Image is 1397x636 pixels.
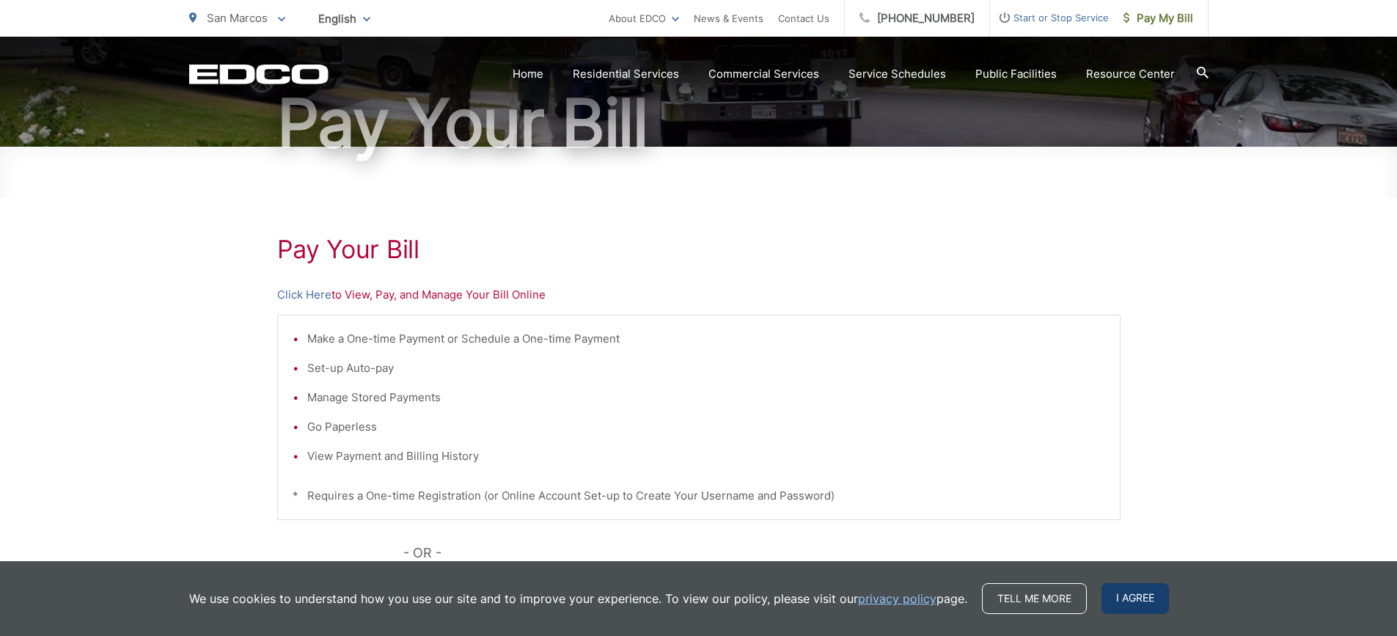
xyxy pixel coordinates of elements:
[307,359,1105,377] li: Set-up Auto-pay
[778,10,829,27] a: Contact Us
[708,65,819,83] a: Commercial Services
[189,87,1209,160] h1: Pay Your Bill
[573,65,679,83] a: Residential Services
[975,65,1057,83] a: Public Facilities
[848,65,946,83] a: Service Schedules
[513,65,543,83] a: Home
[307,330,1105,348] li: Make a One-time Payment or Schedule a One-time Payment
[207,11,268,25] span: San Marcos
[307,6,381,32] span: English
[277,235,1121,264] h1: Pay Your Bill
[1101,583,1169,614] span: I agree
[189,590,967,607] p: We use cookies to understand how you use our site and to improve your experience. To view our pol...
[1123,10,1193,27] span: Pay My Bill
[293,487,1105,505] p: * Requires a One-time Registration (or Online Account Set-up to Create Your Username and Password)
[277,286,1121,304] p: to View, Pay, and Manage Your Bill Online
[307,447,1105,465] li: View Payment and Billing History
[277,286,331,304] a: Click Here
[403,542,1121,564] p: - OR -
[858,590,936,607] a: privacy policy
[307,418,1105,436] li: Go Paperless
[982,583,1087,614] a: Tell me more
[1086,65,1175,83] a: Resource Center
[609,10,679,27] a: About EDCO
[189,64,329,84] a: EDCD logo. Return to the homepage.
[307,389,1105,406] li: Manage Stored Payments
[694,10,763,27] a: News & Events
